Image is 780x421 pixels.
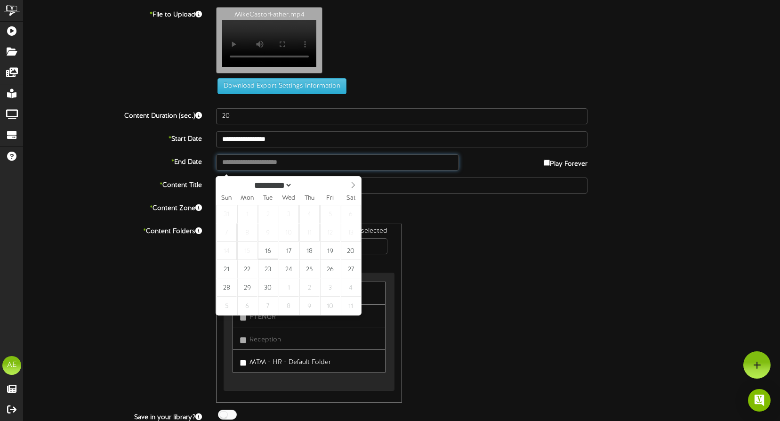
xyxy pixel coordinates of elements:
[258,278,278,297] span: September 30, 2025
[222,20,316,67] video: Your browser does not support HTML5 video.
[320,260,340,278] span: September 26, 2025
[279,260,299,278] span: September 24, 2025
[16,7,209,20] label: File to Upload
[217,223,237,242] span: September 7, 2025
[217,242,237,260] span: September 14, 2025
[320,278,340,297] span: October 3, 2025
[258,242,278,260] span: September 16, 2025
[16,178,209,190] label: Content Title
[341,223,361,242] span: September 13, 2025
[217,278,237,297] span: September 28, 2025
[341,205,361,223] span: September 6, 2025
[240,315,246,321] input: P1 ENGR
[320,195,340,202] span: Fri
[237,223,257,242] span: September 8, 2025
[340,195,361,202] span: Sat
[217,297,237,315] span: October 5, 2025
[320,205,340,223] span: September 5, 2025
[341,297,361,315] span: October 11, 2025
[2,356,21,375] div: AE
[279,223,299,242] span: September 10, 2025
[217,260,237,278] span: September 21, 2025
[237,297,257,315] span: October 6, 2025
[258,223,278,242] span: September 9, 2025
[240,360,246,366] input: MTM - HR - Default Folder
[16,154,209,167] label: End Date
[258,205,278,223] span: September 2, 2025
[299,195,320,202] span: Thu
[213,82,346,89] a: Download Export Settings Information
[544,160,550,166] input: Play Forever
[279,297,299,315] span: October 8, 2025
[341,278,361,297] span: October 4, 2025
[341,242,361,260] span: September 20, 2025
[237,195,257,202] span: Mon
[16,131,209,144] label: Start Date
[279,242,299,260] span: September 17, 2025
[279,278,299,297] span: October 1, 2025
[217,205,237,223] span: August 31, 2025
[292,180,326,190] input: Year
[237,260,257,278] span: September 22, 2025
[217,78,346,94] button: Download Export Settings Information
[237,278,257,297] span: September 29, 2025
[258,297,278,315] span: October 7, 2025
[299,223,320,242] span: September 11, 2025
[16,201,209,213] label: Content Zone
[278,195,299,202] span: Wed
[320,223,340,242] span: September 12, 2025
[320,242,340,260] span: September 19, 2025
[240,355,331,367] label: MTM - HR - Default Folder
[544,154,587,169] label: Play Forever
[299,297,320,315] span: October 9, 2025
[299,260,320,278] span: September 25, 2025
[216,178,587,194] input: Title of this Content
[279,205,299,223] span: September 3, 2025
[748,389,771,412] div: Open Intercom Messenger
[16,224,209,236] label: Content Folders
[341,260,361,278] span: September 27, 2025
[299,278,320,297] span: October 2, 2025
[249,314,276,321] span: P1 ENGR
[258,260,278,278] span: September 23, 2025
[216,195,237,202] span: Sun
[257,195,278,202] span: Tue
[299,205,320,223] span: September 4, 2025
[237,205,257,223] span: September 1, 2025
[249,336,281,343] span: Reception
[299,242,320,260] span: September 18, 2025
[240,337,246,343] input: Reception
[320,297,340,315] span: October 10, 2025
[16,108,209,121] label: Content Duration (sec.)
[237,242,257,260] span: September 15, 2025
